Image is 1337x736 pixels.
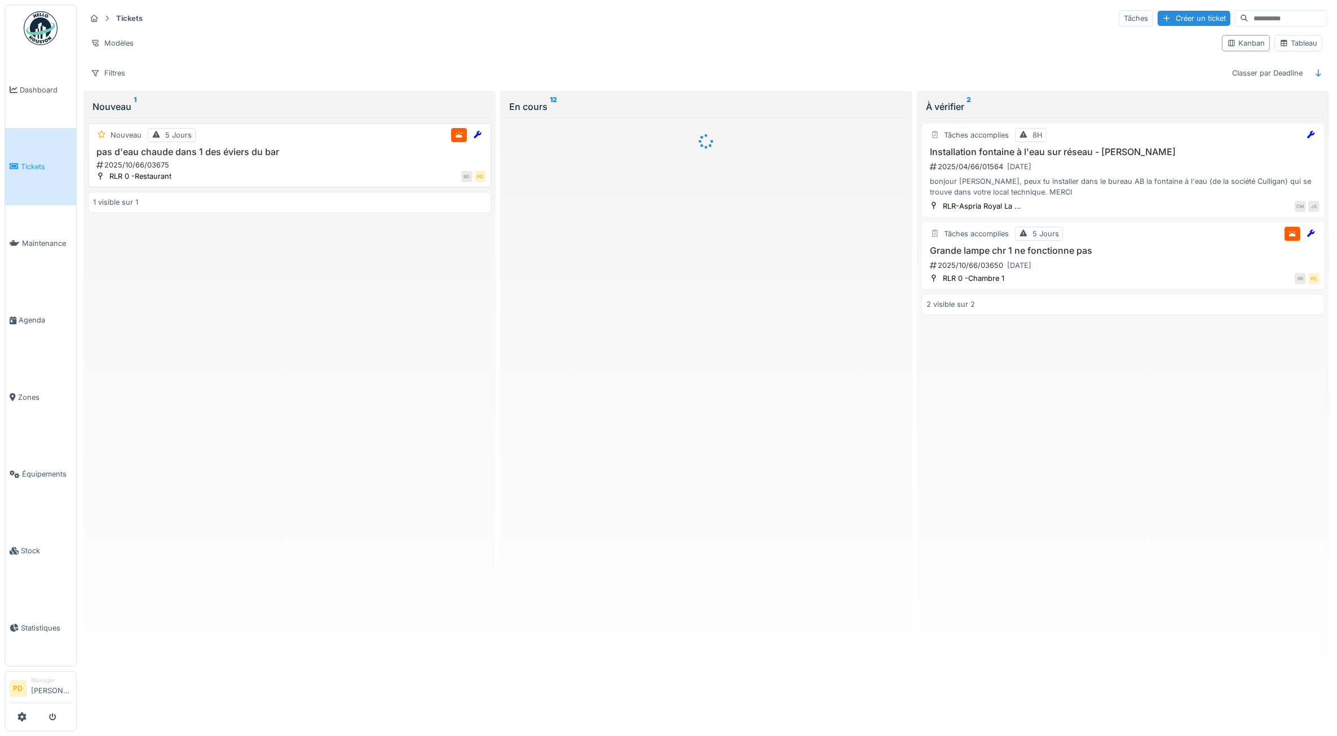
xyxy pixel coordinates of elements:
div: RLR-Aspria Royal La ... [943,201,1021,211]
div: Créer un ticket [1158,11,1230,26]
div: Nouveau [111,130,142,140]
span: Équipements [22,469,72,479]
span: Dashboard [20,85,72,95]
div: RLR 0 -Chambre 1 [943,273,1004,284]
span: Agenda [19,315,72,325]
div: RLR 0 -Restaurant [109,171,171,182]
a: Tickets [5,128,76,205]
div: PD [1308,273,1320,284]
div: CM [1295,201,1306,212]
a: Stock [5,513,76,589]
div: Modèles [86,35,139,51]
img: Badge_color-CXgf-gQk.svg [24,11,58,45]
sup: 12 [550,100,557,113]
a: Équipements [5,435,76,512]
a: Agenda [5,282,76,359]
div: 5 Jours [1032,228,1059,239]
a: Zones [5,359,76,435]
div: RR [1295,273,1306,284]
div: 2025/10/66/03650 [929,258,1320,272]
div: Kanban [1227,38,1265,49]
a: Maintenance [5,205,76,282]
a: PD Manager[PERSON_NAME] [10,676,72,703]
div: Classer par Deadline [1227,65,1308,81]
span: Tickets [21,161,72,172]
span: Zones [18,392,72,403]
li: PD [10,680,27,697]
div: 2 visible sur 2 [926,299,975,310]
h3: Installation fontaine à l'eau sur réseau - [PERSON_NAME] [926,147,1320,157]
div: PD [475,171,486,182]
div: Tableau [1279,38,1317,49]
span: Maintenance [22,238,72,249]
div: bonjour [PERSON_NAME], peux tu installer dans le bureau AB la fontaine à l'eau (de la société Cul... [926,176,1320,197]
div: Nouveau [92,100,487,113]
div: 8H [1032,130,1043,140]
div: 2025/04/66/01564 [929,160,1320,174]
span: Stock [21,545,72,556]
div: Tâches accomplies [944,130,1009,140]
div: Manager [31,676,72,685]
span: Statistiques [21,623,72,633]
sup: 1 [134,100,136,113]
div: JS [1308,201,1320,212]
h3: Grande lampe chr 1 ne fonctionne pas [926,245,1320,256]
div: En cours [509,100,903,113]
div: À vérifier [926,100,1320,113]
div: [DATE] [1007,260,1031,271]
div: Tâches accomplies [944,228,1009,239]
a: Statistiques [5,589,76,666]
div: BD [461,171,473,182]
div: Filtres [86,65,130,81]
strong: Tickets [112,13,147,24]
li: [PERSON_NAME] [31,676,72,700]
div: 2025/10/66/03675 [95,160,486,170]
div: 1 visible sur 1 [93,197,138,208]
div: 5 Jours [165,130,192,140]
div: [DATE] [1007,161,1031,172]
h3: pas d'eau chaude dans 1 des éviers du bar [93,147,486,157]
a: Dashboard [5,51,76,128]
sup: 2 [967,100,971,113]
div: Tâches [1119,10,1153,27]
